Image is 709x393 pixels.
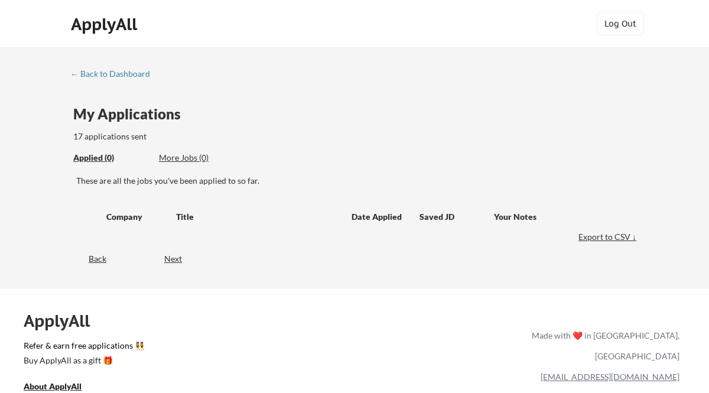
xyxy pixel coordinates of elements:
[70,69,159,81] a: ← Back to Dashboard
[578,231,639,243] div: Export to CSV ↓
[541,372,679,382] a: [EMAIL_ADDRESS][DOMAIN_NAME]
[24,342,285,354] a: Refer & earn free applications 👯‍♀️
[176,211,340,223] div: Title
[73,107,190,121] div: My Applications
[419,206,494,227] div: Saved JD
[70,70,159,78] div: ← Back to Dashboard
[164,253,196,265] div: Next
[76,175,639,187] div: These are all the jobs you've been applied to so far.
[70,253,106,265] div: Back
[352,211,404,223] div: Date Applied
[494,211,629,223] div: Your Notes
[73,131,302,142] div: 17 applications sent
[24,381,82,391] u: About ApplyAll
[597,12,644,35] button: Log Out
[71,14,141,34] div: ApplyAll
[24,311,103,331] div: ApplyAll
[527,325,679,366] div: Made with ❤️ in [GEOGRAPHIC_DATA], [GEOGRAPHIC_DATA]
[106,211,165,223] div: Company
[73,152,150,164] div: Applied (0)
[24,354,142,369] a: Buy ApplyAll as a gift 🎁
[24,356,142,365] div: Buy ApplyAll as a gift 🎁
[73,152,150,164] div: These are all the jobs you've been applied to so far.
[159,152,246,164] div: These are job applications we think you'd be a good fit for, but couldn't apply you to automatica...
[159,152,246,164] div: More Jobs (0)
